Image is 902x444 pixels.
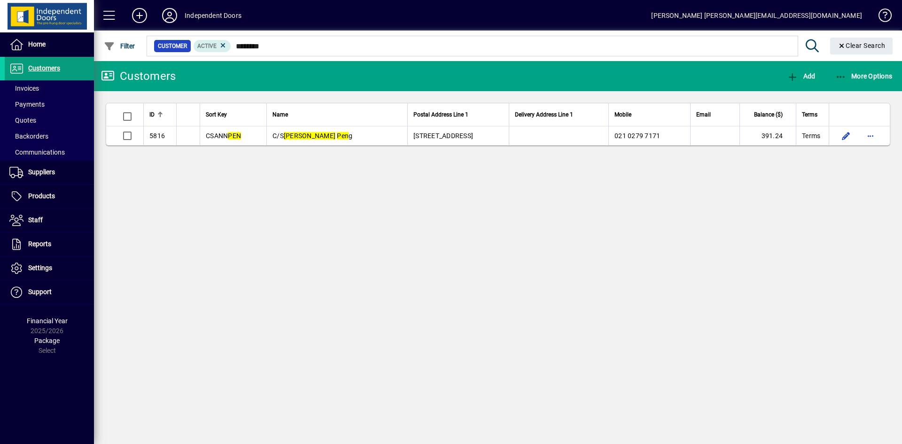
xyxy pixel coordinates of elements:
[28,64,60,72] span: Customers
[272,109,402,120] div: Name
[863,128,878,143] button: More options
[149,109,155,120] span: ID
[185,8,241,23] div: Independent Doors
[206,132,241,140] span: CSANN
[5,112,94,128] a: Quotes
[28,192,55,200] span: Products
[28,40,46,48] span: Home
[104,42,135,50] span: Filter
[155,7,185,24] button: Profile
[5,80,94,96] a: Invoices
[739,126,796,145] td: 391.24
[746,109,791,120] div: Balance ($)
[28,240,51,248] span: Reports
[835,72,893,80] span: More Options
[515,109,573,120] span: Delivery Address Line 1
[696,109,711,120] span: Email
[5,33,94,56] a: Home
[651,8,862,23] div: [PERSON_NAME] [PERSON_NAME][EMAIL_ADDRESS][DOMAIN_NAME]
[5,185,94,208] a: Products
[413,109,468,120] span: Postal Address Line 1
[9,101,45,108] span: Payments
[101,69,176,84] div: Customers
[228,132,241,140] em: PEN
[754,109,783,120] span: Balance ($)
[830,38,893,55] button: Clear
[614,109,684,120] div: Mobile
[5,96,94,112] a: Payments
[802,109,817,120] span: Terms
[696,109,734,120] div: Email
[5,257,94,280] a: Settings
[614,109,631,120] span: Mobile
[9,117,36,124] span: Quotes
[9,85,39,92] span: Invoices
[149,132,165,140] span: 5816
[272,132,352,140] span: C/S g
[28,288,52,296] span: Support
[5,280,94,304] a: Support
[27,317,68,325] span: Financial Year
[124,7,155,24] button: Add
[871,2,890,32] a: Knowledge Base
[194,40,231,52] mat-chip: Activation Status: Active
[9,132,48,140] span: Backorders
[284,132,335,140] em: [PERSON_NAME]
[206,109,227,120] span: Sort Key
[197,43,217,49] span: Active
[614,132,660,140] span: 021 0279 7171
[34,337,60,344] span: Package
[839,128,854,143] button: Edit
[9,148,65,156] span: Communications
[28,168,55,176] span: Suppliers
[5,144,94,160] a: Communications
[802,131,820,140] span: Terms
[149,109,171,120] div: ID
[101,38,138,55] button: Filter
[158,41,187,51] span: Customer
[5,161,94,184] a: Suppliers
[5,233,94,256] a: Reports
[833,68,895,85] button: More Options
[413,132,473,140] span: [STREET_ADDRESS]
[5,128,94,144] a: Backorders
[838,42,886,49] span: Clear Search
[5,209,94,232] a: Staff
[28,264,52,272] span: Settings
[787,72,815,80] span: Add
[272,109,288,120] span: Name
[785,68,817,85] button: Add
[28,216,43,224] span: Staff
[337,132,349,140] em: Pen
